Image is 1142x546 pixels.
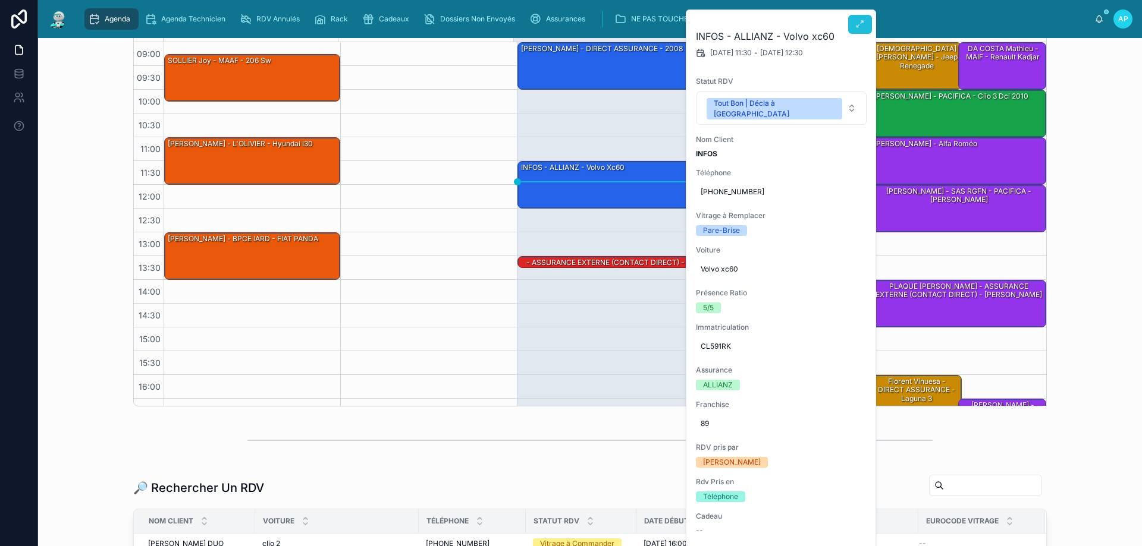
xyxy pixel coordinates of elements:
span: - [754,48,758,58]
span: RDV pris par [696,443,867,452]
div: Téléphone [703,491,738,502]
h1: 🔎 Rechercher Un RDV [133,479,264,496]
span: Voiture [696,245,867,255]
div: PLAQUE [PERSON_NAME] - ASSURANCE EXTERNE (CONTACT DIRECT) - [PERSON_NAME] [873,281,1045,301]
div: [PERSON_NAME] - SAS RGFN - PACIFICA - [PERSON_NAME] [873,186,1045,206]
div: Florent Vinuesa - DIRECT ASSURANCE - laguna 3 [871,375,961,422]
span: 10:30 [136,120,164,130]
span: 12:30 [136,215,164,225]
span: [DATE] 11:30 [710,48,752,58]
span: Cadeaux [379,14,409,24]
span: [DATE] 12:30 [760,48,803,58]
span: Téléphone [696,168,867,178]
div: DA COSTA Mathieu - MAIF - Renault kadjar [961,43,1045,63]
div: [PERSON_NAME] - MACIF - scenic renault [961,400,1045,419]
div: Tout Bon | Décla à [GEOGRAPHIC_DATA] [714,98,835,119]
div: INFOS - ALLIANZ - Volvo xc60 [518,162,693,208]
a: Cadeaux [359,8,418,30]
span: Voiture [263,516,294,526]
div: [PERSON_NAME] [703,457,761,468]
span: Eurocode Vitrage [926,516,999,526]
div: [DEMOGRAPHIC_DATA] [PERSON_NAME] - Jeep renegade [873,43,961,71]
div: [PERSON_NAME] - alfa roméo [873,138,978,149]
div: [PERSON_NAME] - L'OLIVIER - Hyundai I30 [165,138,340,184]
div: [PERSON_NAME] - BPCE IARD - FIAT PANDA [165,233,340,279]
span: 10:00 [136,96,164,106]
div: Florent Vinuesa - DIRECT ASSURANCE - laguna 3 [873,376,961,404]
span: 13:30 [136,263,164,273]
span: [PHONE_NUMBER] [701,187,862,197]
div: [PERSON_NAME] - MACIF - scenic renault [959,399,1046,446]
span: Assurance [696,365,867,375]
div: scrollable content [79,6,1094,32]
div: [PERSON_NAME] - BPCE IARD - FIAT PANDA [167,233,319,244]
a: RDV Annulés [236,8,308,30]
span: Rdv Pris en [696,477,867,487]
span: Statut RDV [696,77,867,86]
div: SOLLIER Joy - MAAF - 206 sw [167,55,272,66]
div: INFOS - ALLIANZ - Volvo xc60 [520,162,626,173]
a: Rack [310,8,356,30]
img: App logo [48,10,69,29]
span: Cadeau [696,512,867,521]
a: Agenda Technicien [141,8,234,30]
div: - ASSURANCE EXTERNE (CONTACT DIRECT) - Bmw [520,257,692,277]
span: 14:00 [136,286,164,296]
div: [DEMOGRAPHIC_DATA] [PERSON_NAME] - Jeep renegade [871,43,961,89]
span: 13:00 [136,239,164,249]
span: Nom Client [149,516,193,526]
div: PLAQUE [PERSON_NAME] - ASSURANCE EXTERNE (CONTACT DIRECT) - [PERSON_NAME] [871,280,1046,327]
div: [PERSON_NAME] - SAS RGFN - PACIFICA - [PERSON_NAME] [871,185,1046,232]
span: 89 [701,419,862,428]
h2: INFOS - ALLIANZ - Volvo xc60 [696,29,867,43]
div: - ASSURANCE EXTERNE (CONTACT DIRECT) - Bmw [518,257,693,269]
span: 15:30 [136,358,164,368]
span: Nom Client [696,135,867,144]
span: Téléphone [426,516,469,526]
button: Select Button [697,91,867,125]
div: [PERSON_NAME] - DIRECT ASSURANCE - 2008 [520,43,684,54]
a: NE PAS TOUCHER [611,8,717,30]
span: 11:30 [137,168,164,178]
span: Agenda [105,14,130,24]
span: Rack [331,14,348,24]
a: Assurances [526,8,594,30]
div: Pare-Brise [703,225,740,236]
span: 09:00 [134,49,164,59]
span: Statut RDV [534,516,579,526]
span: Vitrage à Remplacer [696,211,867,220]
span: CL591RK [701,342,862,351]
span: Présence Ratio [696,288,867,298]
span: Date Début RDV [644,516,706,526]
div: ALLIANZ [703,380,733,390]
span: 16:00 [136,381,164,392]
span: NE PAS TOUCHER [631,14,693,24]
span: -- [696,526,703,535]
span: AP [1118,14,1128,24]
span: 09:30 [134,72,164,83]
a: Dossiers Non Envoyés [420,8,523,30]
div: 5/5 [703,302,714,313]
div: [PERSON_NAME] - PACIFICA - clio 3 dci 2010 [873,91,1030,102]
span: Immatriculation [696,323,867,332]
div: [PERSON_NAME] - L'OLIVIER - Hyundai I30 [167,138,314,149]
strong: INFOS [696,149,717,158]
span: Agenda Technicien [161,14,225,24]
span: Franchise [696,400,867,409]
div: DA COSTA Mathieu - MAIF - Renault kadjar [959,43,1046,89]
span: 15:00 [136,334,164,344]
div: [PERSON_NAME] - alfa roméo [871,138,1046,184]
span: Volvo xc60 [701,264,862,274]
span: Dossiers Non Envoyés [440,14,515,24]
span: 11:00 [137,144,164,154]
a: Agenda [84,8,139,30]
span: RDV Annulés [256,14,300,24]
span: 14:30 [136,310,164,320]
span: Assurances [546,14,585,24]
span: 16:30 [136,405,164,415]
div: [PERSON_NAME] - PACIFICA - clio 3 dci 2010 [871,90,1046,137]
div: [PERSON_NAME] - DIRECT ASSURANCE - 2008 [518,43,693,89]
div: SOLLIER Joy - MAAF - 206 sw [165,55,340,101]
span: 12:00 [136,191,164,201]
